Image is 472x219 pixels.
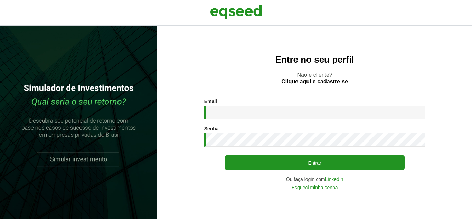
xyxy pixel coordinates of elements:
[204,177,425,182] div: Ou faça login com
[210,3,262,21] img: EqSeed Logo
[225,155,405,170] button: Entrar
[281,79,348,84] a: Clique aqui e cadastre-se
[292,185,338,190] a: Esqueci minha senha
[204,99,217,104] label: Email
[325,177,343,182] a: LinkedIn
[171,72,458,85] p: Não é cliente?
[171,55,458,65] h2: Entre no seu perfil
[204,126,219,131] label: Senha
